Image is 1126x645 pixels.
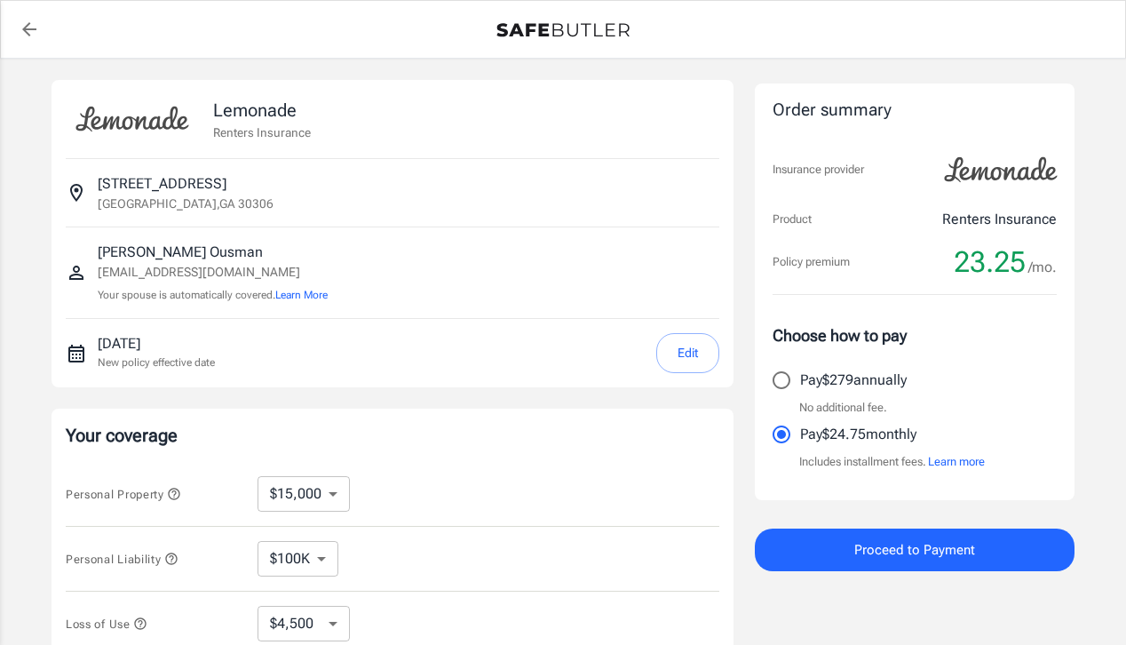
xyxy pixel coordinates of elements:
span: Proceed to Payment [854,538,975,561]
span: Loss of Use [66,617,147,631]
div: Order summary [773,98,1057,123]
p: New policy effective date [98,354,215,370]
p: Insurance provider [773,161,864,179]
button: Loss of Use [66,613,147,634]
p: [EMAIL_ADDRESS][DOMAIN_NAME] [98,263,328,282]
img: Back to quotes [496,23,630,37]
p: [GEOGRAPHIC_DATA] , GA 30306 [98,195,274,212]
p: Choose how to pay [773,323,1057,347]
svg: Insured person [66,262,87,283]
img: Lemonade [934,145,1067,195]
p: Pay $279 annually [800,370,907,391]
button: Personal Liability [66,548,178,569]
p: [DATE] [98,333,215,354]
p: Lemonade [213,97,311,123]
a: back to quotes [12,12,47,47]
button: Learn more [928,453,985,471]
p: Your spouse is automatically covered. [98,287,328,304]
svg: Insured address [66,182,87,203]
button: Learn More [275,287,328,303]
button: Proceed to Payment [755,529,1074,571]
p: Your coverage [66,423,719,448]
button: Edit [656,333,719,373]
p: Product [773,211,812,228]
button: Personal Property [66,483,181,505]
p: [PERSON_NAME] Ousman [98,242,328,263]
span: Personal Liability [66,553,178,566]
span: 23.25 [954,244,1026,280]
img: Lemonade [66,94,199,144]
svg: New policy start date [66,343,87,364]
p: No additional fee. [799,399,887,417]
p: Includes installment fees. [799,453,985,471]
p: [STREET_ADDRESS] [98,173,226,195]
p: Renters Insurance [213,123,311,141]
span: Personal Property [66,488,181,501]
span: /mo. [1028,255,1057,280]
p: Pay $24.75 monthly [800,424,916,445]
p: Renters Insurance [942,209,1057,230]
p: Policy premium [773,253,850,271]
